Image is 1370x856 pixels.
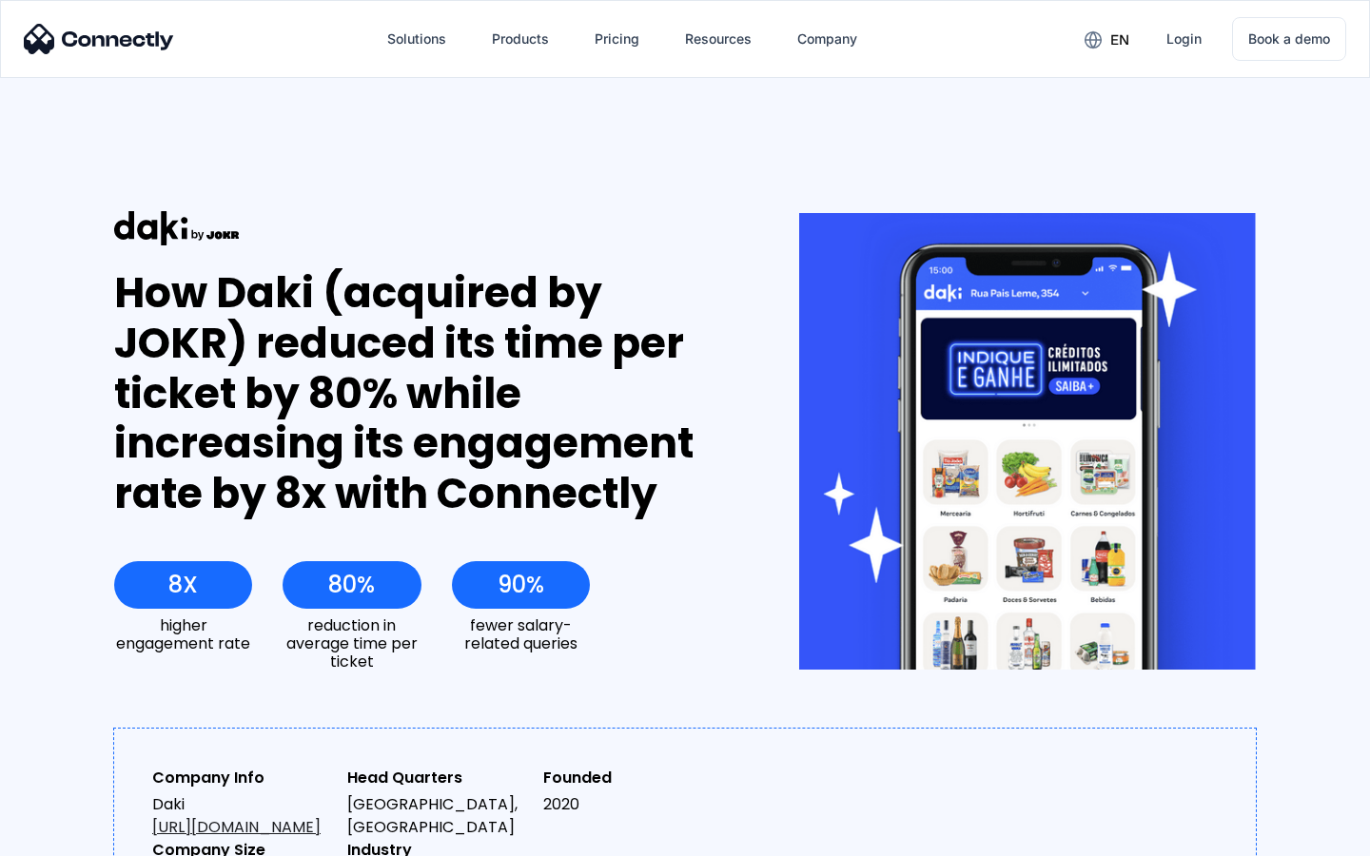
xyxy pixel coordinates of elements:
div: en [1110,27,1129,53]
div: 2020 [543,793,723,816]
div: Resources [685,26,752,52]
a: Book a demo [1232,17,1346,61]
div: Founded [543,767,723,789]
div: fewer salary-related queries [452,616,590,652]
div: Head Quarters [347,767,527,789]
div: Pricing [595,26,639,52]
div: Login [1166,26,1202,52]
div: Company Info [152,767,332,789]
a: Pricing [579,16,655,62]
div: 90% [498,572,544,598]
div: 8X [168,572,198,598]
a: Login [1151,16,1217,62]
a: [URL][DOMAIN_NAME] [152,816,321,838]
div: Solutions [387,26,446,52]
div: Daki [152,793,332,839]
div: Products [492,26,549,52]
div: 80% [328,572,375,598]
div: higher engagement rate [114,616,252,652]
div: Company [797,26,857,52]
img: Connectly Logo [24,24,174,54]
div: [GEOGRAPHIC_DATA], [GEOGRAPHIC_DATA] [347,793,527,839]
div: How Daki (acquired by JOKR) reduced its time per ticket by 80% while increasing its engagement ra... [114,268,730,519]
div: reduction in average time per ticket [283,616,421,671]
